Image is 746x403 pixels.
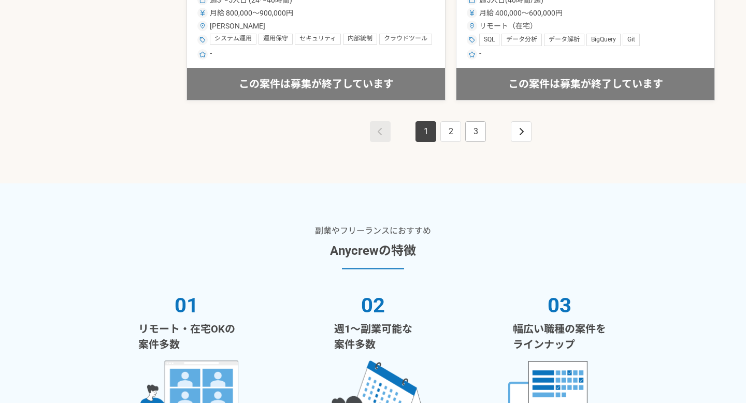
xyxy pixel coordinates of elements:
[175,290,198,321] span: 01
[479,48,481,61] span: -
[199,37,206,43] img: ico_tag-f97210f0.svg
[484,36,495,44] span: SQL
[627,36,635,44] span: Git
[199,23,206,29] img: ico_location_pin-352ac629.svg
[315,225,431,237] p: 副業やフリーランスにおすすめ
[415,121,436,142] a: Page 1
[334,321,412,352] span: 週1〜副業可能な 案件多数
[214,35,252,43] span: システム運用
[370,121,391,142] a: This is the first page
[348,35,372,43] span: 内部統制
[330,241,416,260] h3: Anycrewの特徴
[479,8,563,19] span: 月給 400,000〜600,000円
[469,51,475,57] img: ico_star-c4f7eedc.svg
[210,8,293,19] span: 月給 800,000〜900,000円
[187,68,445,100] div: この案件は募集が終了しています
[138,321,235,352] span: リモート・在宅OKの 案件多数
[469,37,475,43] img: ico_tag-f97210f0.svg
[384,35,427,43] span: クラウドツール
[210,48,212,61] span: -
[199,10,206,16] img: ico_currency_yen-76ea2c4c.svg
[549,36,580,44] span: データ解析
[210,21,265,32] span: [PERSON_NAME]
[513,321,606,352] span: 幅広い職種の案件を ラインナップ
[479,21,537,32] span: リモート（在宅）
[465,121,486,142] a: Page 3
[199,51,206,57] img: ico_star-c4f7eedc.svg
[361,290,385,321] span: 02
[591,36,616,44] span: BigQuery
[506,36,537,44] span: データ分析
[469,23,475,29] img: ico_location_pin-352ac629.svg
[440,121,461,142] a: Page 2
[299,35,336,43] span: セキュリティ
[263,35,288,43] span: 運用保守
[469,10,475,16] img: ico_currency_yen-76ea2c4c.svg
[548,290,571,321] span: 03
[456,68,714,100] div: この案件は募集が終了しています
[368,121,534,142] nav: pagination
